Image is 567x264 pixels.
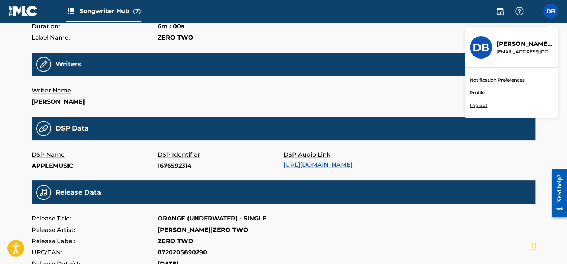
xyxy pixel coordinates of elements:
[32,21,158,32] p: Duration:
[32,96,158,107] p: [PERSON_NAME]
[473,41,489,54] h3: DB
[515,7,524,16] img: help
[546,163,567,223] iframe: Resource Center
[32,213,158,224] p: Release Title:
[32,32,158,43] p: Label Name:
[497,40,553,48] p: Dung Bui
[56,60,82,69] h5: Writers
[80,7,141,15] span: Songwriter Hub
[531,7,539,15] div: Notifications
[158,224,248,236] p: [PERSON_NAME]|ZERO TWO
[512,4,527,19] div: Help
[470,89,485,96] a: Profile
[36,185,51,200] img: 75424d043b2694df37d4.png
[158,32,193,43] p: ZERO TWO
[470,77,525,84] a: Notification Preferences
[158,213,266,224] p: ORANGE (UNDERWATER) - SINGLE
[530,228,567,264] iframe: Chat Widget
[158,21,184,32] p: 6m : 00s
[532,236,536,258] div: Drag
[543,4,558,19] div: User Menu
[546,7,555,16] span: DB
[32,224,158,236] p: Release Artist:
[158,247,207,258] p: 8720205890290
[32,160,158,172] p: APPLEMUSIC
[283,161,352,168] a: [URL][DOMAIN_NAME]
[470,102,487,109] p: Log out
[158,160,283,172] p: 1676592314
[36,57,51,72] img: Recording Writers
[158,149,283,160] p: DSP Identifier
[56,188,101,197] h5: Release Data
[9,6,38,16] img: MLC Logo
[158,236,193,247] p: ZERO TWO
[497,48,553,55] p: info@brilliantmusic.net
[283,149,409,160] p: DSP Audio Link
[32,149,158,160] p: DSP Name
[32,236,158,247] p: Release Label:
[36,121,51,136] img: 31a9e25fa6e13e71f14b.png
[56,124,89,133] h5: DSP Data
[133,7,141,15] span: (7)
[66,7,75,16] img: Top Rightsholders
[495,7,504,16] img: search
[32,85,158,96] p: Writer Name
[492,4,507,19] a: Public Search
[32,247,158,258] p: UPC/EAN:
